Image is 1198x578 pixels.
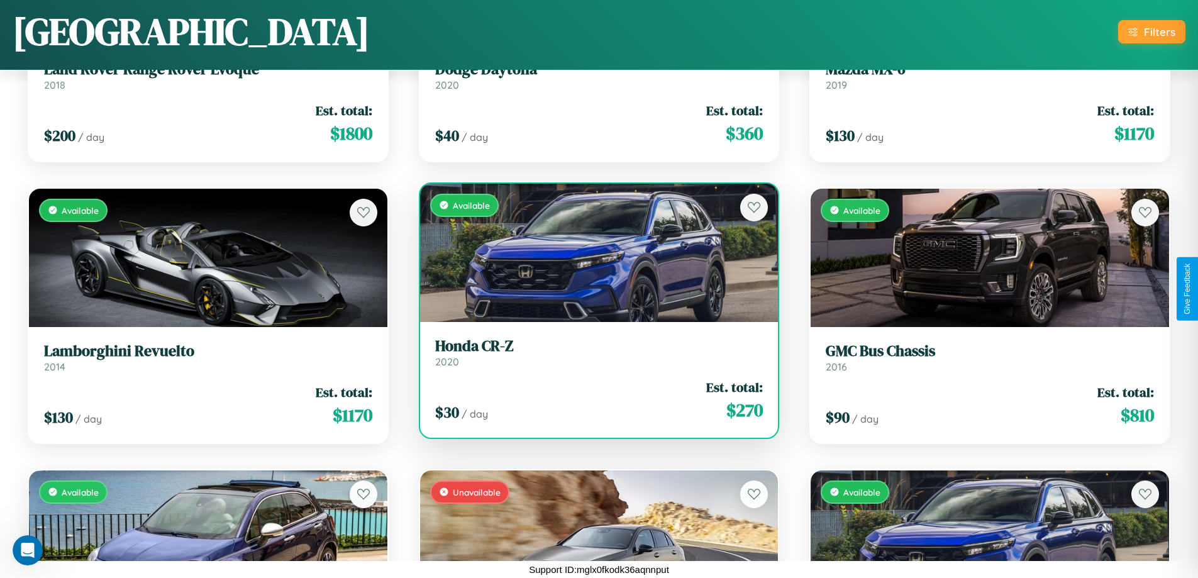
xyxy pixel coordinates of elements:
a: Mazda MX-62019 [826,60,1154,91]
h3: GMC Bus Chassis [826,342,1154,360]
span: / day [78,131,104,143]
h1: [GEOGRAPHIC_DATA] [13,6,370,57]
span: Est. total: [316,383,372,401]
span: Available [62,205,99,216]
span: $ 1170 [333,403,372,428]
span: Available [62,487,99,497]
span: Est. total: [1097,101,1154,119]
h3: Land Rover Range Rover Evoque [44,60,372,79]
p: Support ID: mglx0fkodk36aqnnput [529,561,669,578]
span: / day [462,408,488,420]
span: 2016 [826,360,847,373]
div: Give Feedback [1183,264,1192,314]
span: $ 360 [726,121,763,146]
span: Available [843,205,880,216]
a: Honda CR-Z2020 [435,337,763,368]
div: Filters [1144,25,1175,38]
a: Dodge Daytona2020 [435,60,763,91]
h3: Mazda MX-6 [826,60,1154,79]
span: 2020 [435,355,459,368]
span: Est. total: [706,378,763,396]
a: Lamborghini Revuelto2014 [44,342,372,373]
span: / day [852,413,879,425]
span: $ 30 [435,402,459,423]
span: Est. total: [1097,383,1154,401]
span: $ 810 [1121,403,1154,428]
span: $ 90 [826,407,850,428]
a: GMC Bus Chassis2016 [826,342,1154,373]
span: Est. total: [706,101,763,119]
span: Est. total: [316,101,372,119]
span: Unavailable [453,487,501,497]
span: 2018 [44,79,65,91]
button: Filters [1118,20,1185,43]
h3: Honda CR-Z [435,337,763,355]
h3: Lamborghini Revuelto [44,342,372,360]
h3: Dodge Daytona [435,60,763,79]
span: $ 1800 [330,121,372,146]
span: 2014 [44,360,65,373]
span: $ 130 [826,125,855,146]
span: 2019 [826,79,847,91]
span: / day [462,131,488,143]
span: / day [857,131,884,143]
span: $ 1170 [1114,121,1154,146]
span: 2020 [435,79,459,91]
span: $ 270 [726,397,763,423]
span: $ 200 [44,125,75,146]
a: Land Rover Range Rover Evoque2018 [44,60,372,91]
span: $ 40 [435,125,459,146]
iframe: Intercom live chat [13,535,43,565]
span: $ 130 [44,407,73,428]
span: / day [75,413,102,425]
span: Available [453,200,490,211]
span: Available [843,487,880,497]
